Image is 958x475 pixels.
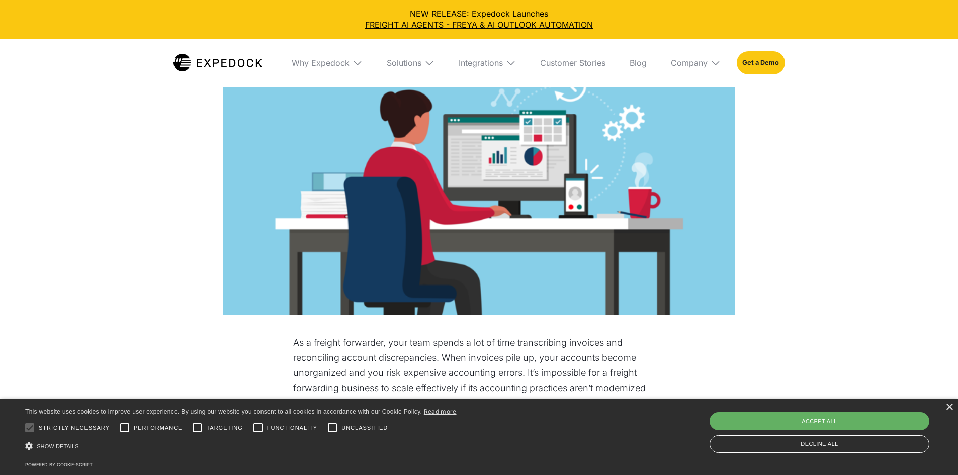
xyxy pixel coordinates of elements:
a: Blog [622,39,655,87]
p: As a freight forwarder, your team spends a lot of time transcribing invoices and reconciling acco... [293,335,665,426]
span: Targeting [206,424,242,432]
div: Why Expedock [284,39,371,87]
a: Read more [424,408,457,415]
div: Integrations [451,39,524,87]
div: Decline all [710,435,929,453]
span: Performance [134,424,183,432]
a: FREIGHT AI AGENTS - FREYA & AI OUTLOOK AUTOMATION [8,19,950,30]
a: Get a Demo [737,51,785,74]
a: Powered by cookie-script [25,462,93,467]
span: Functionality [267,424,317,432]
div: Company [671,58,708,68]
div: NEW RELEASE: Expedock Launches [8,8,950,31]
div: Integrations [459,58,503,68]
iframe: Chat Widget [908,427,958,475]
div: Accept all [710,412,929,430]
span: Show details [37,443,79,449]
span: This website uses cookies to improve user experience. By using our website you consent to all coo... [25,408,422,415]
div: Company [663,39,729,87]
a: Customer Stories [532,39,614,87]
span: Unclassified [341,424,388,432]
div: Close [945,404,953,411]
div: Solutions [387,58,421,68]
div: Why Expedock [292,58,350,68]
span: Strictly necessary [39,424,110,432]
div: Show details [25,439,457,453]
div: Solutions [379,39,443,87]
